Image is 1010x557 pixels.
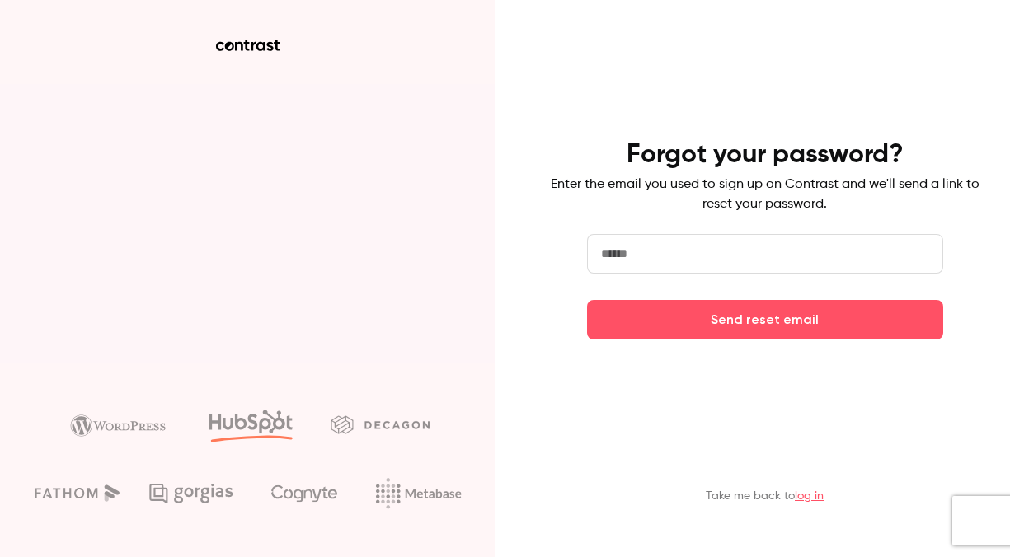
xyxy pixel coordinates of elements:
a: log in [795,490,824,502]
img: decagon [331,415,430,433]
p: Enter the email you used to sign up on Contrast and we'll send a link to reset your password. [551,175,979,214]
h4: Forgot your password? [627,138,904,171]
p: Take me back to [706,488,824,504]
button: Send reset email [587,300,943,339]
